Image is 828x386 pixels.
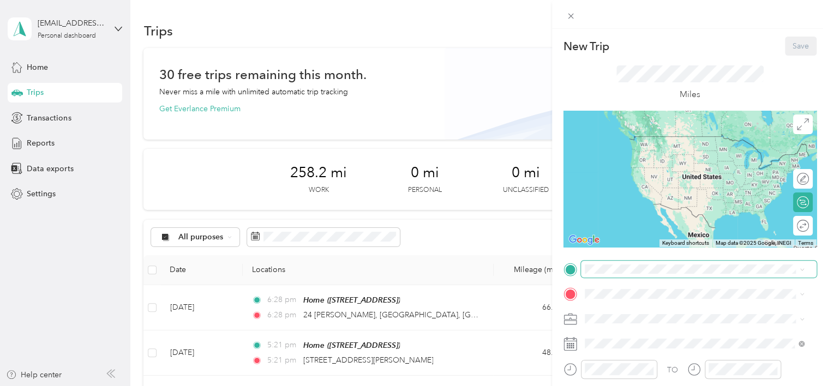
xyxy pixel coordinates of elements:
p: Miles [680,88,700,101]
button: Keyboard shortcuts [662,239,709,247]
p: New Trip [563,39,609,54]
img: Google [566,233,602,247]
iframe: Everlance-gr Chat Button Frame [767,325,828,386]
div: TO [667,364,678,376]
span: Map data ©2025 Google, INEGI [716,240,791,246]
a: Open this area in Google Maps (opens a new window) [566,233,602,247]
